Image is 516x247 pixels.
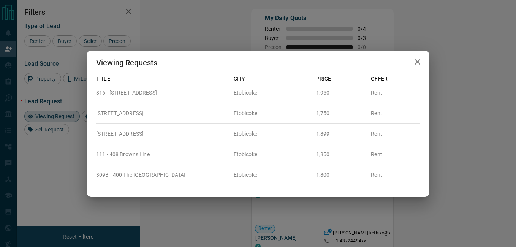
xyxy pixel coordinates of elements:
[316,150,365,158] p: 1,850
[96,130,228,138] p: [STREET_ADDRESS]
[234,150,310,158] p: Etobicoke
[371,89,420,97] p: Rent
[371,150,420,158] p: Rent
[96,89,228,97] p: 816 - [STREET_ADDRESS]
[371,130,420,138] p: Rent
[234,89,310,97] p: Etobicoke
[316,130,365,138] p: 1,899
[96,109,228,117] p: [STREET_ADDRESS]
[316,109,365,117] p: 1,750
[96,171,228,179] p: 309B - 400 The [GEOGRAPHIC_DATA]
[316,171,365,179] p: 1,800
[371,109,420,117] p: Rent
[316,75,365,83] p: Price
[234,109,310,117] p: Etobicoke
[234,130,310,138] p: Etobicoke
[96,150,228,158] p: 111 - 408 Browns Line
[234,171,310,179] p: Etobicoke
[96,75,228,83] p: Title
[371,75,420,83] p: Offer
[234,75,310,83] p: City
[371,171,420,179] p: Rent
[87,51,166,75] h2: Viewing Requests
[316,89,365,97] p: 1,950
